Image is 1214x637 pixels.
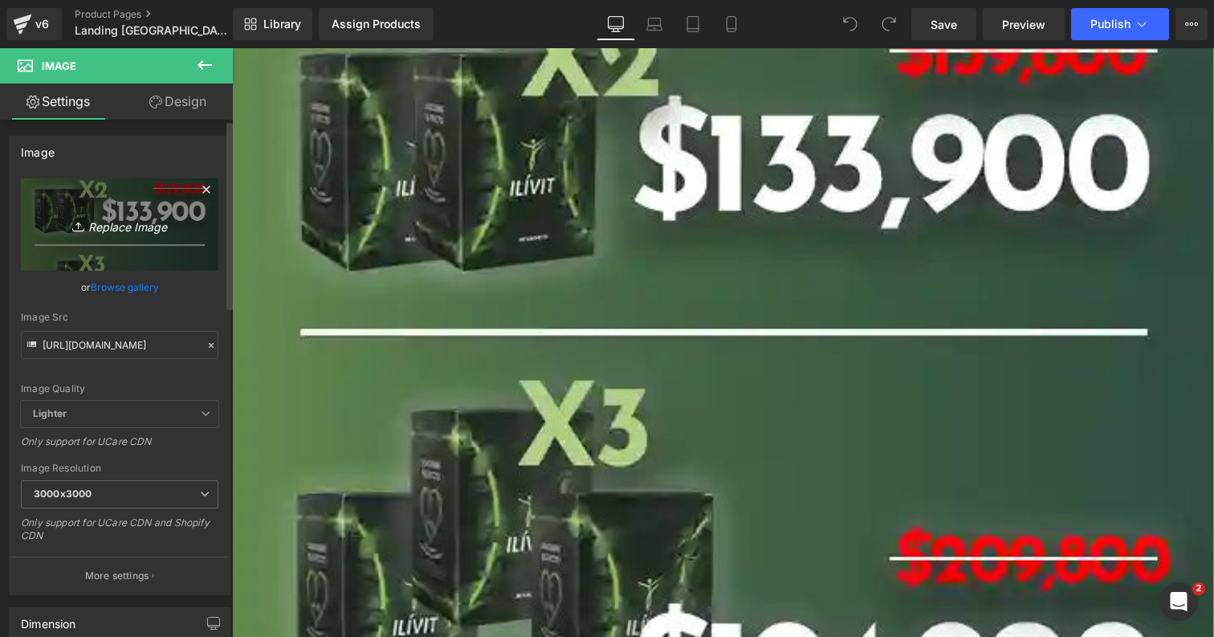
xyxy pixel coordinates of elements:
button: Undo [834,8,866,40]
span: Library [263,17,301,31]
button: More settings [10,557,230,594]
div: Image Resolution [21,463,218,474]
i: Replace Image [55,214,184,235]
a: Preview [983,8,1065,40]
a: Laptop [635,8,674,40]
span: Landing [GEOGRAPHIC_DATA] [75,24,229,37]
a: Tablet [674,8,712,40]
a: New Library [233,8,312,40]
span: 2 [1192,582,1205,595]
button: Redo [873,8,905,40]
iframe: Intercom live chat [1159,582,1198,621]
div: Only support for UCare CDN and Shopify CDN [21,517,218,553]
span: Publish [1090,18,1130,31]
b: 3000x3000 [34,488,92,500]
div: Image Src [21,312,218,323]
span: Image [42,59,76,72]
a: Browse gallery [91,273,159,301]
div: Assign Products [332,18,421,31]
span: Preview [1002,16,1045,33]
div: Image [21,137,55,159]
a: Design [120,84,236,120]
button: Publish [1071,8,1169,40]
div: Image Quality [21,383,218,394]
div: v6 [32,14,52,35]
button: More [1175,8,1208,40]
div: Dimension [21,608,76,631]
a: v6 [6,8,62,40]
a: Desktop [597,8,635,40]
div: or [21,279,218,296]
input: Link [21,331,218,359]
a: Product Pages [75,8,259,21]
div: Only support for UCare CDN [21,435,218,459]
a: Mobile [712,8,751,40]
p: More settings [85,569,149,583]
span: Save [931,16,957,33]
b: Lighter [33,407,67,419]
